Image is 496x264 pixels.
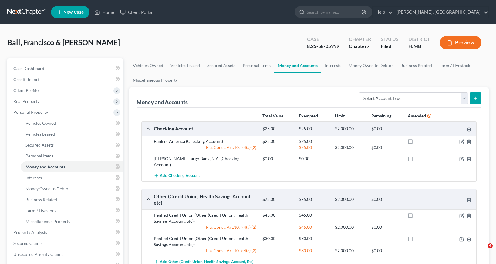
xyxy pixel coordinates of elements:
span: Miscellaneous Property [25,219,70,224]
div: Fla. Const. Art.10, § 4(a) (2) [151,144,259,151]
div: $0.00 [368,224,404,230]
div: $25.00 [259,138,295,144]
span: Secured Assets [25,142,54,147]
div: $2,000.00 [332,144,368,151]
span: Secured Claims [13,241,42,246]
div: $0.00 [296,156,332,162]
a: Money and Accounts [274,58,321,73]
div: $2,000.00 [332,224,368,230]
div: $30.00 [259,235,295,242]
div: [PERSON_NAME] Fargo Bank, N.A. (Checking Account) [151,156,259,168]
span: Unsecured Priority Claims [13,252,63,257]
a: Personal Items [21,151,123,161]
div: Case [307,36,339,43]
a: Interests [21,172,123,183]
a: Vehicles Leased [21,129,123,140]
div: District [408,36,430,43]
span: Case Dashboard [13,66,44,71]
div: $30.00 [296,235,332,242]
a: Vehicles Owned [129,58,167,73]
div: Bank of America (Checking Account) [151,138,259,144]
a: Case Dashboard [8,63,123,74]
a: [PERSON_NAME], [GEOGRAPHIC_DATA] [393,7,488,18]
div: PenFed Credit Union (Other (Credit Union, Health Savings Account, etc)) [151,235,259,248]
a: Miscellaneous Property [21,216,123,227]
a: Property Analysis [8,227,123,238]
div: $2,000.00 [332,197,368,202]
div: $25.00 [296,144,332,151]
span: Client Profile [13,88,39,93]
div: FLMB [408,43,430,50]
div: $2,000.00 [332,248,368,254]
div: $25.00 [259,126,295,132]
a: Money Owed to Debtor [345,58,397,73]
strong: Amended [408,113,426,118]
a: Vehicles Leased [167,58,204,73]
div: Filed [381,43,399,50]
button: Preview [440,36,481,49]
strong: Limit [335,113,345,118]
div: $0.00 [368,144,404,151]
a: Client Portal [117,7,157,18]
span: New Case [63,10,84,15]
strong: Total Value [262,113,283,118]
a: Help [373,7,393,18]
div: PenFed Credit Union (Other (Credit Union, Health Savings Account, etc)) [151,212,259,224]
span: Money Owed to Debtor [25,186,70,191]
div: Fla. Const. Art.10, § 4(a) (2) [151,248,259,254]
div: $45.00 [296,224,332,230]
a: Secured Claims [8,238,123,249]
a: Interests [321,58,345,73]
a: Business Related [397,58,436,73]
span: Vehicles Owned [25,120,56,126]
div: $0.00 [368,248,404,254]
strong: Remaining [371,113,391,118]
a: Business Related [21,194,123,205]
div: 8:25-bk-05999 [307,43,339,50]
a: Money and Accounts [21,161,123,172]
div: $75.00 [259,197,295,202]
a: Farm / Livestock [436,58,474,73]
a: Secured Assets [204,58,239,73]
div: $45.00 [296,212,332,218]
a: Unsecured Priority Claims [8,249,123,260]
div: $0.00 [368,126,404,132]
span: Ball, Francisco & [PERSON_NAME] [7,38,120,47]
a: Vehicles Owned [21,118,123,129]
a: Credit Report [8,74,123,85]
div: $75.00 [296,197,332,202]
span: Credit Report [13,77,39,82]
div: Status [381,36,399,43]
span: Vehicles Leased [25,131,55,137]
div: Other (Credit Union, Health Savings Account, etc) [151,193,259,206]
span: Personal Items [25,153,53,158]
div: $25.00 [296,126,332,132]
a: Miscellaneous Property [129,73,181,87]
a: Home [91,7,117,18]
span: 4 [488,243,493,248]
div: Chapter [349,43,371,50]
div: Chapter [349,36,371,43]
strong: Exempted [299,113,318,118]
a: Farm / Livestock [21,205,123,216]
div: Checking Account [151,125,259,132]
div: $0.00 [259,156,295,162]
div: $30.00 [296,248,332,254]
span: Business Related [25,197,57,202]
a: Secured Assets [21,140,123,151]
div: $0.00 [368,197,404,202]
iframe: Intercom live chat [475,243,490,258]
div: $2,000.00 [332,126,368,132]
input: Search by name... [307,6,362,18]
span: 7 [367,43,369,49]
div: $45.00 [259,212,295,218]
span: Farm / Livestock [25,208,56,213]
div: Money and Accounts [137,99,188,106]
span: Money and Accounts [25,164,65,169]
div: Fla. Const. Art.10, § 4(a) (2) [151,224,259,230]
span: Personal Property [13,110,48,115]
span: Add Checking Account [160,174,200,178]
div: $25.00 [296,138,332,144]
button: Add Checking Account [154,170,200,181]
a: Personal Items [239,58,274,73]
